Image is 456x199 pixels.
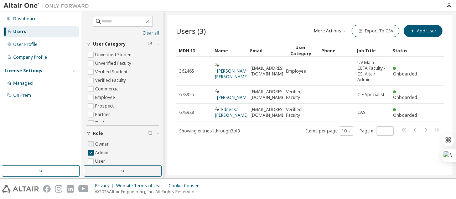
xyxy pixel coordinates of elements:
[87,126,159,141] button: Role
[321,45,351,56] div: Phone
[286,107,315,118] span: Verified Faculty
[67,185,74,193] img: linkedin.svg
[179,45,209,56] div: MDH ID
[357,110,366,115] span: CAS
[179,92,194,98] span: 678925
[250,89,286,100] span: [EMAIL_ADDRESS][DOMAIN_NAME]
[95,59,133,68] label: Unverified Faculty
[359,126,394,136] span: Page n.
[13,16,37,22] div: Dashboard
[95,148,110,157] label: Admin
[93,41,126,47] span: User Category
[250,107,286,118] span: [EMAIL_ADDRESS][DOMAIN_NAME]
[95,140,110,148] label: Owner
[55,185,62,193] img: instagram.svg
[95,93,116,102] label: Employee
[13,42,37,47] div: User Profile
[13,93,31,98] div: On Prem
[179,110,194,115] span: 678928
[43,185,51,193] img: facebook.svg
[179,128,240,134] span: Showing entries 1 through 3 of 3
[13,29,26,35] div: Users
[250,45,280,56] div: Email
[286,44,316,57] div: User Category
[148,41,152,47] span: Clear filter
[95,68,129,76] label: Verified Student
[357,60,387,83] span: UV Main - CETA Faculty - CS, Altair Admin
[93,131,103,136] span: Role
[13,54,47,60] div: Company Profile
[286,89,315,100] span: Verified Faculty
[169,183,205,189] div: Cookie Consent
[404,25,442,37] button: Add User
[215,68,250,80] a: [PERSON_NAME] [PERSON_NAME]
[87,36,159,52] button: User Category
[95,102,115,110] label: Prospect
[95,51,134,59] label: Unverified Student
[214,45,244,56] div: Name
[393,45,423,56] div: Status
[357,45,387,56] div: Job Title
[342,128,351,134] button: 10
[116,183,169,189] div: Website Terms of Use
[250,66,286,77] span: [EMAIL_ADDRESS][DOMAIN_NAME]
[95,157,107,166] label: User
[13,80,33,86] div: Managed
[306,126,353,136] span: Items per page
[95,183,116,189] div: Privacy
[95,119,105,127] label: Trial
[95,76,127,85] label: Verified Faculty
[2,185,39,193] img: altair_logo.svg
[95,110,112,119] label: Partner
[78,185,89,193] img: youtube.svg
[176,26,206,36] span: Users (3)
[5,68,42,74] div: License Settings
[179,68,194,74] span: 362465
[357,92,384,98] span: CIE Specialist
[95,189,205,195] p: © 2025 Altair Engineering, Inc. All Rights Reserved.
[95,85,121,93] label: Commercial
[4,2,93,9] img: Altair One
[215,106,248,118] a: Ednessa [PERSON_NAME]
[148,131,152,136] span: Clear filter
[393,94,417,100] span: Onboarded
[313,25,347,37] button: More Actions
[393,112,417,118] span: Onboarded
[87,30,159,36] a: Clear all
[393,71,417,77] span: Onboarded
[352,25,399,37] button: Export To CSV
[217,94,250,100] a: [PERSON_NAME]
[286,68,306,74] span: Employee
